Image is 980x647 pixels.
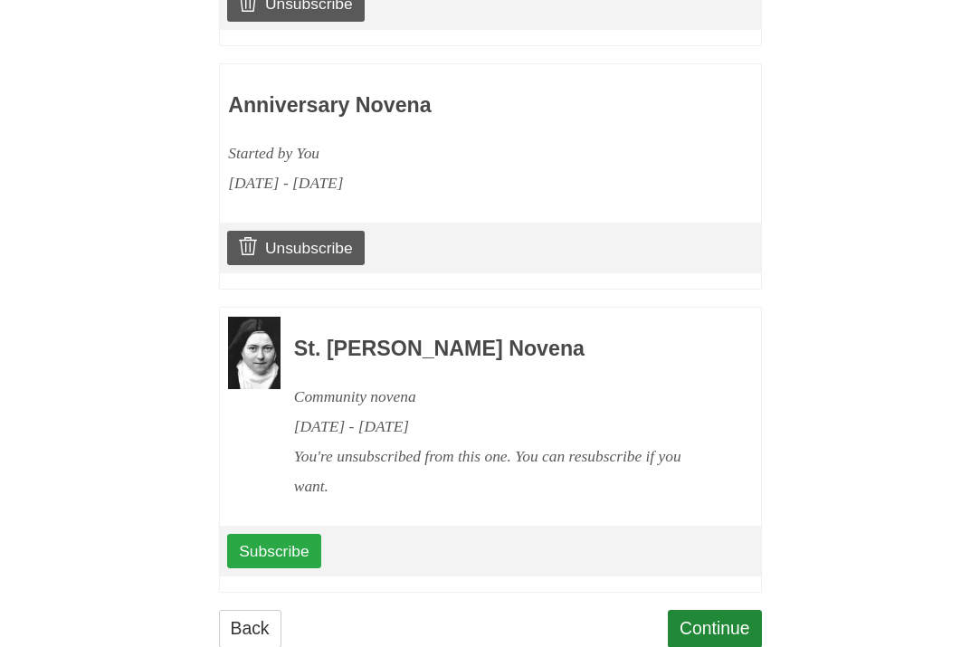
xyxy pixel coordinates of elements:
[668,610,762,647] a: Continue
[228,94,646,118] h3: Anniversary Novena
[294,442,712,501] div: You're unsubscribed from this one. You can resubscribe if you want.
[294,338,712,361] h3: St. [PERSON_NAME] Novena
[228,168,646,198] div: [DATE] - [DATE]
[228,138,646,168] div: Started by You
[227,231,364,265] a: Unsubscribe
[219,610,281,647] a: Back
[227,534,320,568] a: Subscribe
[294,412,712,442] div: [DATE] - [DATE]
[294,382,712,412] div: Community novena
[228,317,281,389] img: Novena image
